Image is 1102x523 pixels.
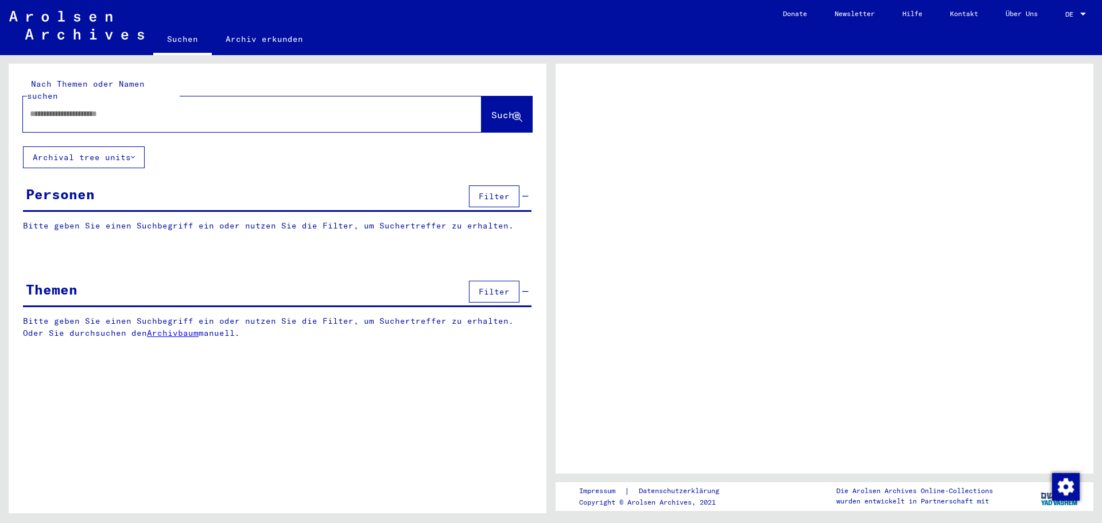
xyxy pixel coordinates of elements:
[579,485,624,497] a: Impressum
[1052,473,1080,501] img: Zustimmung ändern
[26,184,95,204] div: Personen
[153,25,212,55] a: Suchen
[479,286,510,297] span: Filter
[630,485,733,497] a: Datenschutzerklärung
[579,485,733,497] div: |
[579,497,733,507] p: Copyright © Arolsen Archives, 2021
[1038,482,1081,510] img: yv_logo.png
[23,315,532,339] p: Bitte geben Sie einen Suchbegriff ein oder nutzen Sie die Filter, um Suchertreffer zu erhalten. O...
[23,220,531,232] p: Bitte geben Sie einen Suchbegriff ein oder nutzen Sie die Filter, um Suchertreffer zu erhalten.
[1051,472,1079,500] div: Zustimmung ändern
[27,79,145,101] mat-label: Nach Themen oder Namen suchen
[23,146,145,168] button: Archival tree units
[9,11,144,40] img: Arolsen_neg.svg
[147,328,199,338] a: Archivbaum
[212,25,317,53] a: Archiv erkunden
[836,496,993,506] p: wurden entwickelt in Partnerschaft mit
[26,279,77,300] div: Themen
[491,109,520,121] span: Suche
[1065,10,1078,18] span: DE
[482,96,532,132] button: Suche
[469,185,519,207] button: Filter
[479,191,510,202] span: Filter
[469,281,519,303] button: Filter
[836,486,993,496] p: Die Arolsen Archives Online-Collections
